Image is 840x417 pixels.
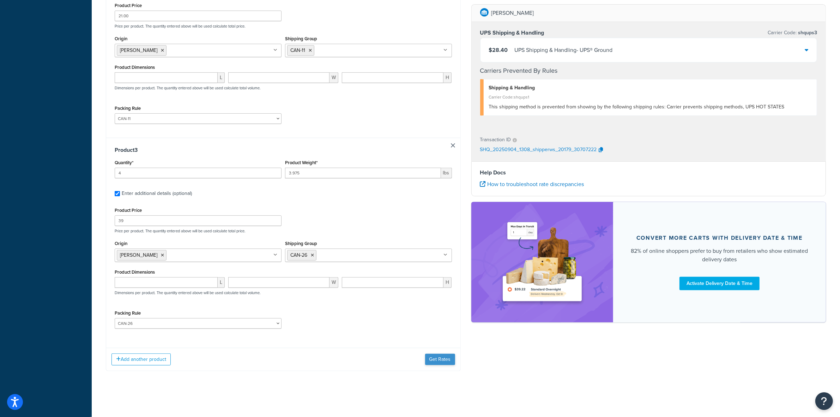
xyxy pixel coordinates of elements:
input: Enter additional details (optional) [115,191,120,196]
span: CAN-26 [290,251,307,259]
a: Activate Delivery Date & Time [679,277,760,290]
label: Product Dimensions [115,65,155,70]
div: 82% of online shoppers prefer to buy from retailers who show estimated delivery dates [630,247,809,264]
label: Quantity* [115,160,133,165]
span: This shipping method is prevented from showing by the following shipping rules: Carrier prevents ... [489,103,785,111]
label: Product Price [115,208,142,213]
span: $28.40 [489,46,508,54]
label: Shipping Group [285,36,317,41]
div: Shipping & Handling [489,83,812,93]
div: Convert more carts with delivery date & time [636,234,803,242]
span: H [443,72,452,83]
p: [PERSON_NAME] [491,8,534,18]
div: UPS Shipping & Handling - UPS® Ground [515,45,613,55]
p: Price per product. The quantity entered above will be used calculate total price. [113,24,454,29]
span: W [330,277,338,288]
span: [PERSON_NAME] [120,251,157,259]
span: H [443,277,452,288]
span: [PERSON_NAME] [120,47,157,54]
label: Product Dimensions [115,269,155,275]
label: Origin [115,241,127,246]
p: Price per product. The quantity entered above will be used calculate total price. [113,228,454,233]
p: SHQ_20250904_1308_shipperws_20179_30707222 [480,145,597,155]
label: Origin [115,36,127,41]
button: Add another product [111,353,171,365]
a: How to troubleshoot rate discrepancies [480,180,584,188]
div: Carrier Code: shqups1 [489,92,812,102]
input: 0.0 [115,168,282,178]
p: Transaction ID [480,135,511,145]
button: Get Rates [425,354,455,365]
label: Product Weight* [285,160,318,165]
h4: Carriers Prevented By Rules [480,66,817,76]
div: Enter additional details (optional) [122,189,192,198]
span: lbs [441,168,452,178]
label: Product Price [115,3,142,8]
h4: Help Docs [480,168,817,177]
label: Packing Rule [115,310,141,316]
span: L [218,277,225,288]
p: Dimensions per product. The quantity entered above will be used calculate total volume. [113,290,261,295]
label: Packing Rule [115,106,141,111]
button: Open Resource Center [815,392,833,410]
p: Dimensions per product. The quantity entered above will be used calculate total volume. [113,85,261,90]
img: feature-image-ddt-36eae7f7280da8017bfb280eaccd9c446f90b1fe08728e4019434db127062ab4.png [498,213,586,312]
span: CAN-11 [290,47,305,54]
p: Carrier Code: [768,28,817,38]
a: Remove Item [451,143,455,148]
span: L [218,72,225,83]
label: Shipping Group [285,241,317,246]
h3: Product 3 [115,147,452,154]
span: W [330,72,338,83]
span: shqups3 [797,29,817,36]
input: 0.00 [285,168,441,178]
h3: UPS Shipping & Handling [480,29,544,36]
